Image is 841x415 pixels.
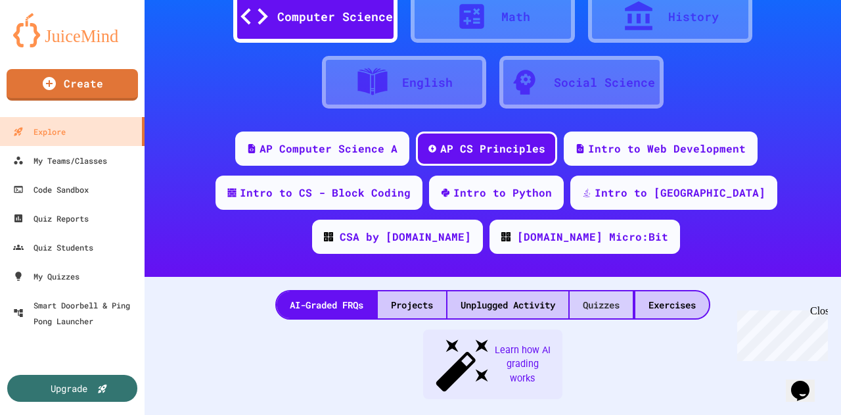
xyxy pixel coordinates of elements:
[13,13,131,47] img: logo-orange.svg
[7,69,138,101] a: Create
[402,74,453,91] div: English
[517,229,668,245] div: [DOMAIN_NAME] Micro:Bit
[240,185,411,201] div: Intro to CS - Block Coding
[277,291,376,318] div: AI-Graded FRQs
[635,291,709,318] div: Exercises
[732,305,828,361] iframe: chat widget
[378,291,446,318] div: Projects
[554,74,655,91] div: Social Science
[13,268,80,284] div: My Quizzes
[786,362,828,402] iframe: chat widget
[324,232,333,241] img: CODE_logo_RGB.png
[453,185,552,201] div: Intro to Python
[13,210,89,226] div: Quiz Reports
[570,291,633,318] div: Quizzes
[595,185,765,201] div: Intro to [GEOGRAPHIC_DATA]
[13,297,139,329] div: Smart Doorbell & Ping Pong Launcher
[501,232,511,241] img: CODE_logo_RGB.png
[588,141,746,157] div: Intro to Web Development
[340,229,471,245] div: CSA by [DOMAIN_NAME]
[13,153,107,168] div: My Teams/Classes
[501,8,530,26] div: Math
[51,381,87,395] div: Upgrade
[5,5,91,84] div: Chat with us now!Close
[260,141,398,157] div: AP Computer Science A
[13,124,66,139] div: Explore
[668,8,719,26] div: History
[493,343,552,386] span: Learn how AI grading works
[277,8,393,26] div: Computer Science
[13,182,89,197] div: Code Sandbox
[13,239,93,255] div: Quiz Students
[440,141,545,157] div: AP CS Principles
[447,291,568,318] div: Unplugged Activity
